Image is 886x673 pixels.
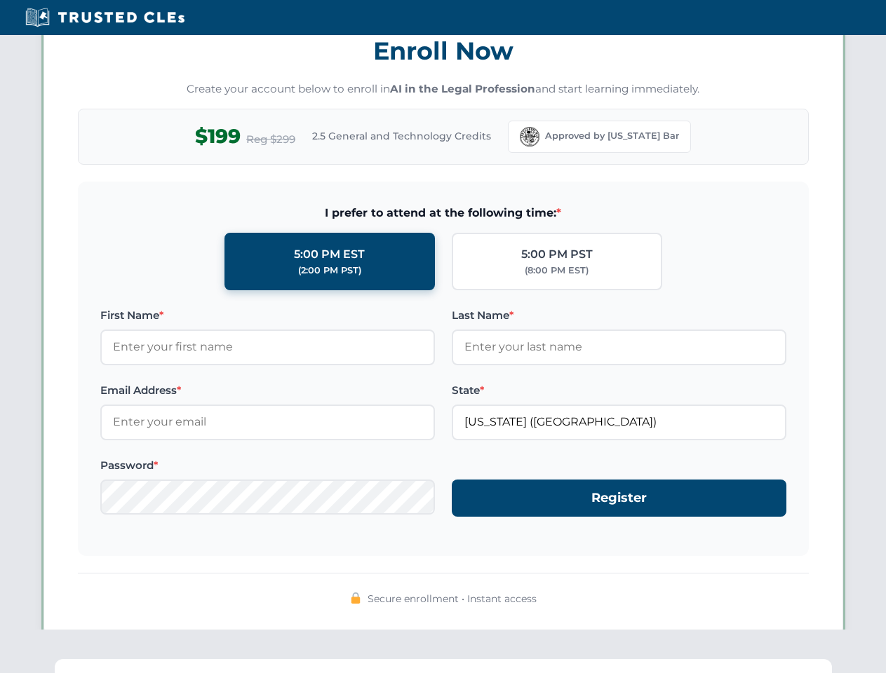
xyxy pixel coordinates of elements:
[195,121,241,152] span: $199
[521,245,593,264] div: 5:00 PM PST
[452,307,786,324] label: Last Name
[246,131,295,148] span: Reg $299
[390,82,535,95] strong: AI in the Legal Profession
[78,81,809,97] p: Create your account below to enroll in and start learning immediately.
[525,264,589,278] div: (8:00 PM EST)
[368,591,537,606] span: Secure enrollment • Instant access
[100,307,435,324] label: First Name
[545,129,679,143] span: Approved by [US_STATE] Bar
[100,382,435,399] label: Email Address
[100,405,435,440] input: Enter your email
[452,405,786,440] input: Florida (FL)
[452,480,786,517] button: Register
[100,457,435,474] label: Password
[100,329,435,365] input: Enter your first name
[312,128,491,144] span: 2.5 General and Technology Credits
[78,29,809,73] h3: Enroll Now
[294,245,365,264] div: 5:00 PM EST
[520,127,539,147] img: Florida Bar
[100,204,786,222] span: I prefer to attend at the following time:
[298,264,361,278] div: (2:00 PM PST)
[452,382,786,399] label: State
[21,7,189,28] img: Trusted CLEs
[452,329,786,365] input: Enter your last name
[350,592,361,604] img: 🔒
